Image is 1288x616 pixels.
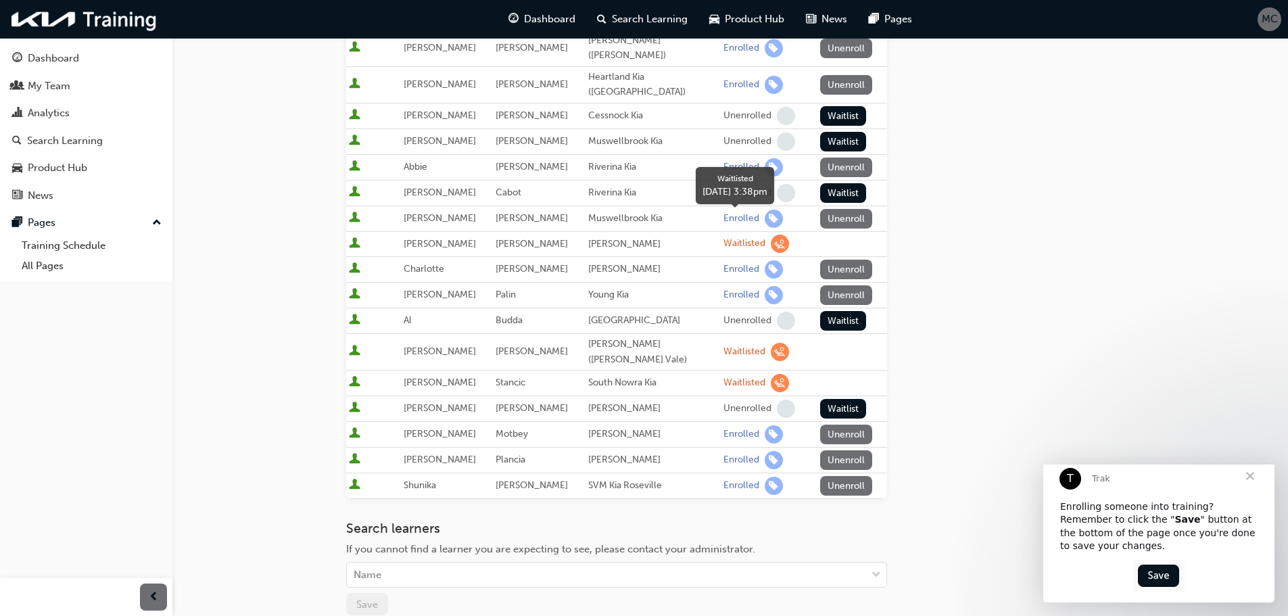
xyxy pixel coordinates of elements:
[524,11,575,27] span: Dashboard
[723,237,765,250] div: Waitlisted
[496,238,568,250] span: [PERSON_NAME]
[496,314,523,326] span: Budda
[5,46,167,71] a: Dashboard
[820,399,867,419] button: Waitlist
[496,428,528,440] span: Motbey
[872,567,881,584] span: down-icon
[765,76,783,94] span: learningRecordVerb_ENROLL-icon
[496,135,568,147] span: [PERSON_NAME]
[5,156,167,181] a: Product Hub
[723,454,759,467] div: Enrolled
[777,400,795,418] span: learningRecordVerb_NONE-icon
[820,425,873,444] button: Unenroll
[820,158,873,177] button: Unenroll
[354,567,381,583] div: Name
[702,172,767,185] div: Waitlisted
[17,36,214,89] div: Enrolling someone into training? Remember to click the " " button at the bottom of the page once ...
[765,39,783,57] span: learningRecordVerb_ENROLL-icon
[28,78,70,94] div: My Team
[404,346,476,357] span: [PERSON_NAME]
[508,11,519,28] span: guage-icon
[28,215,55,231] div: Pages
[1043,465,1274,602] iframe: Intercom live chat message
[723,135,771,148] div: Unenrolled
[723,314,771,327] div: Unenrolled
[588,108,718,124] div: Cessnock Kia
[349,78,360,91] span: User is active
[496,110,568,121] span: [PERSON_NAME]
[404,212,476,224] span: [PERSON_NAME]
[404,110,476,121] span: [PERSON_NAME]
[588,237,718,252] div: [PERSON_NAME]
[588,313,718,329] div: [GEOGRAPHIC_DATA]
[404,402,476,414] span: [PERSON_NAME]
[777,184,795,202] span: learningRecordVerb_NONE-icon
[349,135,360,148] span: User is active
[820,476,873,496] button: Unenroll
[588,134,718,149] div: Muswellbrook Kia
[777,133,795,151] span: learningRecordVerb_NONE-icon
[723,346,765,358] div: Waitlisted
[356,598,378,611] span: Save
[349,345,360,358] span: User is active
[346,543,755,555] span: If you cannot find a learner you are expecting to see, please contact your administrator.
[496,263,568,275] span: [PERSON_NAME]
[496,377,525,388] span: Stancic
[346,593,388,615] button: Save
[5,183,167,208] a: News
[12,217,22,229] span: pages-icon
[5,101,167,126] a: Analytics
[496,42,568,53] span: [PERSON_NAME]
[820,132,867,151] button: Waitlist
[723,78,759,91] div: Enrolled
[765,286,783,304] span: learningRecordVerb_ENROLL-icon
[588,452,718,468] div: [PERSON_NAME]
[820,39,873,58] button: Unenroll
[12,53,22,65] span: guage-icon
[820,106,867,126] button: Waitlist
[12,108,22,120] span: chart-icon
[404,135,476,147] span: [PERSON_NAME]
[404,238,476,250] span: [PERSON_NAME]
[349,160,360,174] span: User is active
[404,78,476,90] span: [PERSON_NAME]
[588,185,718,201] div: Riverina Kia
[765,210,783,228] span: learningRecordVerb_ENROLL-icon
[588,478,718,494] div: SVM Kia Roseville
[588,211,718,227] div: Muswellbrook Kia
[771,374,789,392] span: learningRecordVerb_WAITLIST-icon
[702,185,767,199] div: [DATE] 3:38pm
[723,212,759,225] div: Enrolled
[498,5,586,33] a: guage-iconDashboard
[496,402,568,414] span: [PERSON_NAME]
[12,135,22,147] span: search-icon
[496,454,525,465] span: Plancia
[588,375,718,391] div: South Nowra Kia
[588,287,718,303] div: Young Kia
[7,5,162,33] a: kia-training
[349,212,360,225] span: User is active
[588,427,718,442] div: [PERSON_NAME]
[404,428,476,440] span: [PERSON_NAME]
[723,42,759,55] div: Enrolled
[765,451,783,469] span: learningRecordVerb_ENROLL-icon
[349,453,360,467] span: User is active
[28,51,79,66] div: Dashboard
[5,210,167,235] button: Pages
[349,186,360,199] span: User is active
[612,11,688,27] span: Search Learning
[723,289,759,302] div: Enrolled
[349,288,360,302] span: User is active
[820,183,867,203] button: Waitlist
[771,235,789,253] span: learningRecordVerb_WAITLIST-icon
[820,311,867,331] button: Waitlist
[820,450,873,470] button: Unenroll
[777,312,795,330] span: learningRecordVerb_NONE-icon
[588,160,718,175] div: Riverina Kia
[771,343,789,361] span: learningRecordVerb_WAITLIST-icon
[821,11,847,27] span: News
[588,262,718,277] div: [PERSON_NAME]
[404,377,476,388] span: [PERSON_NAME]
[349,237,360,251] span: User is active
